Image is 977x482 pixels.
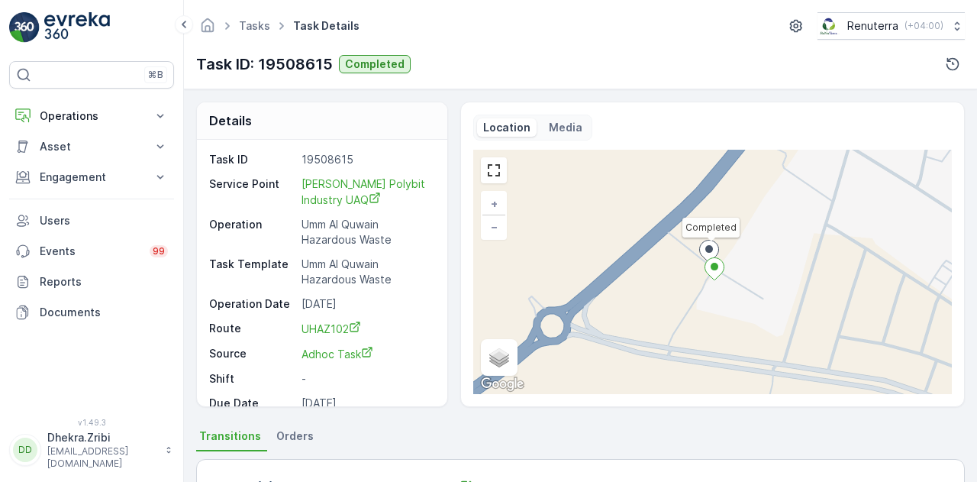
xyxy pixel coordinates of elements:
p: Umm Al Quwain Hazardous Waste [301,217,431,247]
span: v 1.49.3 [9,418,174,427]
a: Homepage [199,23,216,36]
p: [EMAIL_ADDRESS][DOMAIN_NAME] [47,445,157,470]
p: 19508615 [301,152,431,167]
p: Media [549,120,582,135]
span: + [491,197,498,210]
span: [PERSON_NAME] Polybit Industry UAQ [301,177,428,206]
p: Engagement [40,170,143,185]
p: Renuterra [847,18,898,34]
p: Operations [40,108,143,124]
p: Task ID [209,152,295,167]
p: Dhekra.Zribi [47,430,157,445]
a: Zoom Out [482,215,505,238]
img: Google [477,374,527,394]
button: Renuterra(+04:00) [817,12,965,40]
a: View Fullscreen [482,159,505,182]
button: Completed [339,55,411,73]
span: − [491,220,498,233]
a: Adhoc Task [301,346,431,362]
a: Users [9,205,174,236]
p: Events [40,244,140,259]
span: Transitions [199,429,261,444]
p: Service Point [209,176,295,208]
p: Reports [40,274,168,290]
button: Engagement [9,162,174,192]
a: Layers [482,341,516,374]
p: Due Date [209,396,295,411]
a: Henkel Polybit Industry UAQ [301,176,431,208]
span: Orders [276,429,314,444]
p: Umm Al Quwain Hazardous Waste [301,257,431,287]
a: Documents [9,297,174,328]
button: DDDhekra.Zribi[EMAIL_ADDRESS][DOMAIN_NAME] [9,430,174,470]
p: Operation Date [209,296,295,312]
div: DD [13,438,37,462]
a: UHAZ102 [301,321,431,337]
p: [DATE] [301,296,431,312]
p: Operation [209,217,295,247]
button: Asset [9,131,174,162]
p: - [301,371,431,387]
span: Adhoc Task [301,348,373,361]
img: logo_light-DOdMpM7g.png [44,12,110,43]
p: Location [483,120,530,135]
a: Open this area in Google Maps (opens a new window) [477,374,527,394]
p: ( +04:00 ) [904,20,943,32]
p: 99 [153,245,165,257]
p: Shift [209,371,295,387]
p: Task Template [209,257,295,287]
button: Operations [9,101,174,131]
a: Reports [9,267,174,297]
a: Tasks [239,19,270,32]
p: ⌘B [148,69,163,81]
p: Details [209,112,252,130]
a: Zoom In [482,192,505,215]
p: Documents [40,305,168,320]
span: Task Details [290,18,363,34]
p: Source [209,346,295,362]
p: Task ID: 19508615 [196,53,333,76]
p: [DATE] [301,396,431,411]
p: Route [209,321,295,337]
span: UHAZ102 [301,322,361,335]
p: Asset [40,139,143,154]
p: Users [40,213,168,228]
img: Screenshot_2024-07-26_at_13.33.01.png [817,18,841,34]
a: Events99 [9,236,174,267]
p: Completed [345,57,405,72]
img: logo [9,12,40,43]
